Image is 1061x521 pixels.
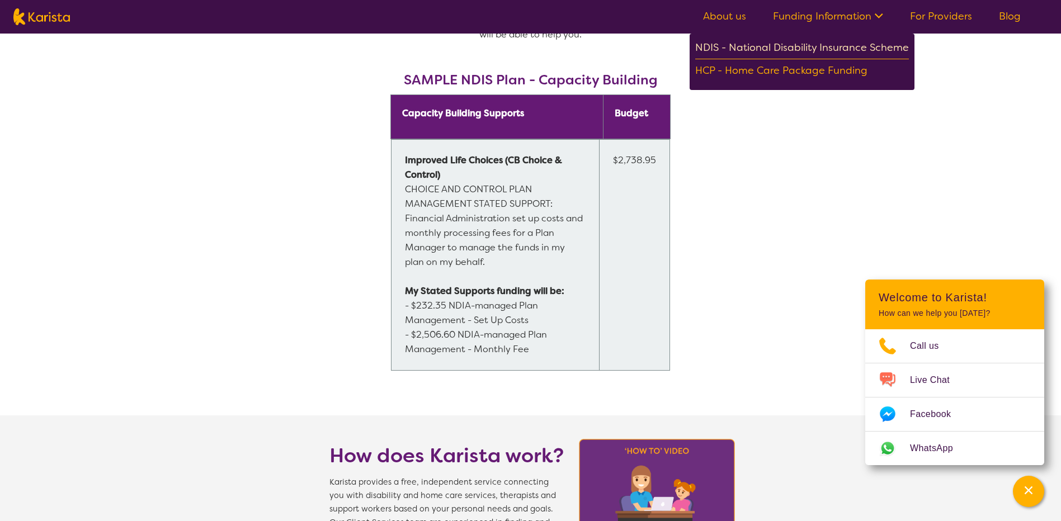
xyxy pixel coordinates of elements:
[773,10,883,23] a: Funding Information
[879,309,1031,318] p: How can we help you [DATE]?
[910,406,964,423] span: Facebook
[910,10,972,23] a: For Providers
[865,329,1044,465] ul: Choose channel
[405,154,585,268] span: CHOICE AND CONTROL PLAN MANAGEMENT STATED SUPPORT: Financial Administration set up costs and mont...
[879,291,1031,304] h2: Welcome to Karista!
[405,154,564,181] strong: Improved Life Choices (CB Choice & Control)
[910,440,966,457] span: WhatsApp
[695,62,909,82] div: HCP - Home Care Package Funding
[405,285,564,297] strong: My Stated Supports funding will be:
[695,39,909,59] div: NDIS - National Disability Insurance Scheme
[13,8,70,25] img: Karista logo
[865,280,1044,465] div: Channel Menu
[329,72,732,88] h3: SAMPLE NDIS Plan - Capacity Building
[405,300,540,326] span: - $232.35 NDIA-managed Plan Management - Set Up Costs
[405,329,549,355] span: - $2,506.60 NDIA-managed Plan Management - Monthly Fee
[910,372,963,389] span: Live Chat
[329,442,564,469] h1: How does Karista work?
[865,432,1044,465] a: Web link opens in a new tab.
[613,154,656,166] span: $2,738.95
[1013,476,1044,507] button: Channel Menu
[402,107,524,119] span: Capacity Building Supports
[615,107,648,119] span: Budget
[703,10,746,23] a: About us
[999,10,1021,23] a: Blog
[910,338,952,354] span: Call us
